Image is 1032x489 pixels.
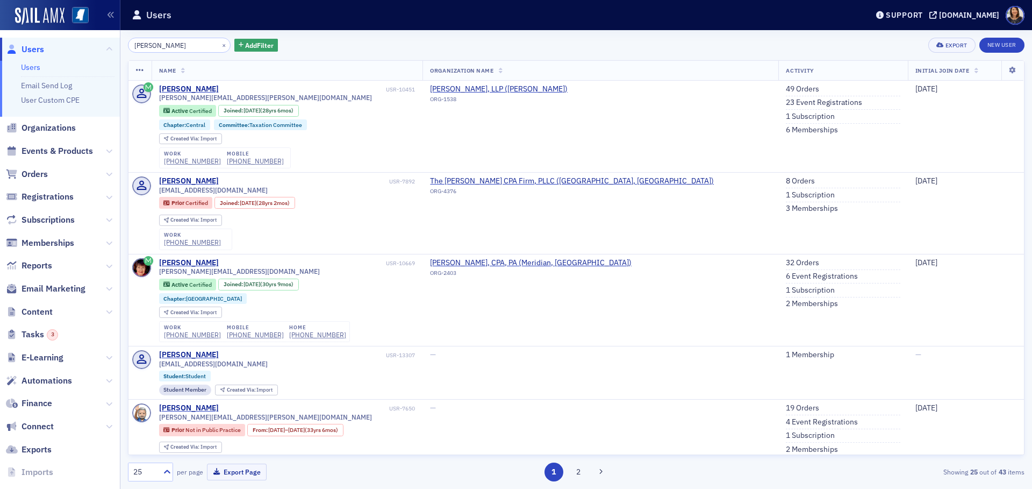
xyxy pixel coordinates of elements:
[159,307,222,318] div: Created Via: Import
[159,403,219,413] a: [PERSON_NAME]
[21,168,48,180] span: Orders
[786,190,835,200] a: 1 Subscription
[21,191,74,203] span: Registrations
[164,238,221,246] div: [PHONE_NUMBER]
[220,178,415,185] div: USR-7892
[170,216,200,223] span: Created Via :
[214,197,295,209] div: Joined: 1997-07-01 00:00:00
[430,270,632,280] div: ORG-2403
[171,426,185,434] span: Prior
[6,466,53,478] a: Imports
[786,112,835,122] a: 1 Subscription
[170,443,200,450] span: Created Via :
[288,426,305,434] span: [DATE]
[47,329,58,341] div: 3
[243,280,260,288] span: [DATE]
[21,352,63,364] span: E-Learning
[227,157,284,165] a: [PHONE_NUMBER]
[979,38,1024,53] a: New User
[220,200,240,207] span: Joined :
[164,157,221,165] a: [PHONE_NUMBER]
[164,232,221,238] div: work
[171,199,185,207] span: Prior
[915,403,937,413] span: [DATE]
[170,217,217,223] div: Import
[786,286,835,295] a: 1 Subscription
[185,426,241,434] span: Not in Public Practice
[6,375,72,387] a: Automations
[786,417,858,427] a: 4 Event Registrations
[6,398,52,409] a: Finance
[430,258,632,268] a: [PERSON_NAME], CPA, PA (Meridian, [GEOGRAPHIC_DATA])
[163,121,186,129] span: Chapter :
[240,200,290,207] div: (28yrs 2mos)
[159,176,219,186] a: [PERSON_NAME]
[21,214,75,226] span: Subscriptions
[245,40,274,50] span: Add Filter
[170,135,200,142] span: Created Via :
[997,467,1008,477] strong: 43
[268,427,338,434] div: – (33yrs 6mos)
[170,136,217,142] div: Import
[915,84,937,94] span: [DATE]
[159,258,219,268] a: [PERSON_NAME]
[159,197,213,209] div: Prior: Prior: Certified
[189,281,212,288] span: Certified
[886,10,923,20] div: Support
[215,385,278,396] div: Created Via: Import
[171,281,189,288] span: Active
[430,84,568,94] span: Forvis Mazars, LLP (Jackson)
[227,331,284,339] div: [PHONE_NUMBER]
[6,421,54,433] a: Connect
[164,331,221,339] a: [PHONE_NUMBER]
[15,8,64,25] img: SailAMX
[220,405,415,412] div: USR-7650
[21,466,53,478] span: Imports
[214,119,307,130] div: Committee:
[786,445,838,455] a: 2 Memberships
[159,67,176,74] span: Name
[6,283,85,295] a: Email Marketing
[6,214,75,226] a: Subscriptions
[786,258,819,268] a: 32 Orders
[224,107,244,114] span: Joined :
[939,10,999,20] div: [DOMAIN_NAME]
[171,107,189,115] span: Active
[163,107,211,114] a: Active Certified
[786,299,838,309] a: 2 Memberships
[21,283,85,295] span: Email Marketing
[128,38,231,53] input: Search…
[21,95,80,105] a: User Custom CPE
[430,258,632,268] span: Donna C. Downey, CPA, PA (Meridian, MS)
[915,67,970,74] span: Initial Join Date
[430,188,714,199] div: ORG-4376
[786,204,838,214] a: 3 Memberships
[224,281,244,288] span: Joined :
[207,464,267,480] button: Export Page
[21,81,72,90] a: Email Send Log
[6,237,74,249] a: Memberships
[170,444,217,450] div: Import
[159,279,217,290] div: Active: Active: Certified
[21,44,44,55] span: Users
[220,260,415,267] div: USR-10669
[544,463,563,481] button: 1
[786,125,838,135] a: 6 Memberships
[21,237,74,249] span: Memberships
[159,84,219,94] div: [PERSON_NAME]
[430,176,714,186] span: The Dalton CPA Firm, PLLC (Oxford, MS)
[1006,6,1024,25] span: Profile
[64,7,89,25] a: View Homepage
[21,329,58,341] span: Tasks
[159,350,219,360] a: [PERSON_NAME]
[6,260,52,272] a: Reports
[220,352,415,359] div: USR-13307
[163,200,207,207] a: Prior Certified
[163,427,240,434] a: Prior Not in Public Practice
[185,199,208,207] span: Certified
